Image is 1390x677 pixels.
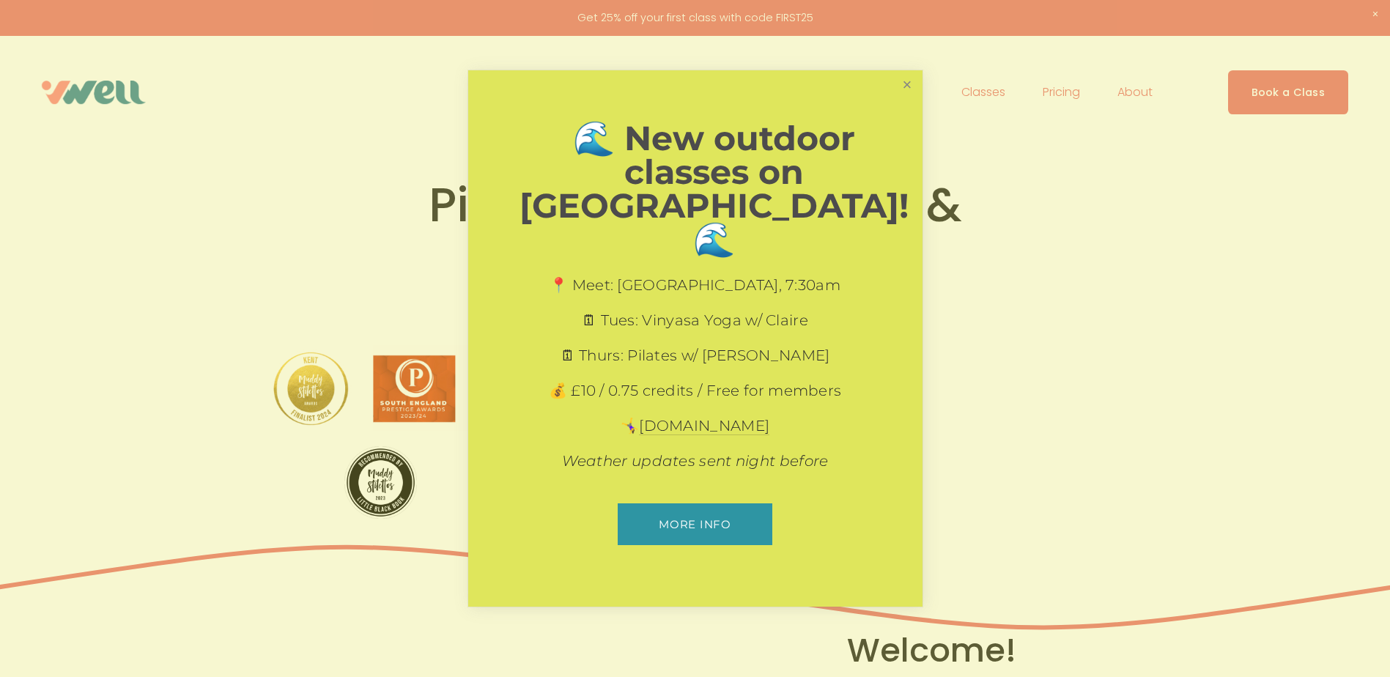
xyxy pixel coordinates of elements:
a: More info [618,503,772,545]
p: 💰 £10 / 0.75 credits / Free for members [520,380,871,401]
a: Close [894,73,920,98]
p: 📍 Meet: [GEOGRAPHIC_DATA], 7:30am [520,275,871,295]
p: 🗓 Tues: Vinyasa Yoga w/ Claire [520,310,871,330]
p: 🗓 Thurs: Pilates w/ [PERSON_NAME] [520,345,871,366]
p: 🤸‍♀️ [520,415,871,436]
h1: 🌊 New outdoor classes on [GEOGRAPHIC_DATA]! 🌊 [520,122,909,256]
em: Weather updates sent night before [562,452,829,470]
a: [DOMAIN_NAME] [639,417,769,435]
